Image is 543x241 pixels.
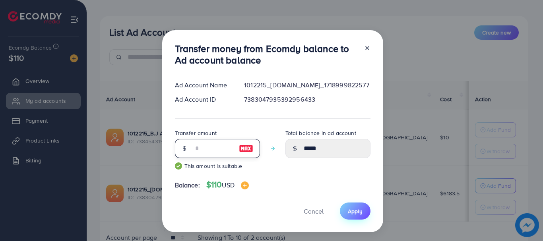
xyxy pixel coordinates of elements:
img: image [239,144,253,153]
span: USD [222,181,234,189]
h4: $110 [206,180,249,190]
img: guide [175,162,182,170]
label: Transfer amount [175,129,217,137]
button: Cancel [294,202,334,220]
span: Cancel [304,207,324,216]
div: 1012215_[DOMAIN_NAME]_1718999822577 [238,81,376,90]
span: Balance: [175,181,200,190]
div: Ad Account Name [169,81,238,90]
small: This amount is suitable [175,162,260,170]
div: Ad Account ID [169,95,238,104]
span: Apply [348,207,363,215]
img: image [241,181,249,189]
label: Total balance in ad account [285,129,356,137]
div: 7383047935392956433 [238,95,376,104]
h3: Transfer money from Ecomdy balance to Ad account balance [175,43,358,66]
button: Apply [340,202,370,220]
